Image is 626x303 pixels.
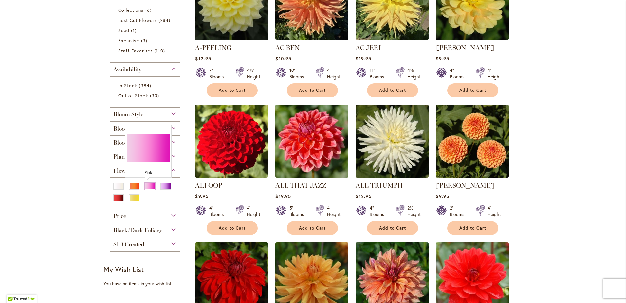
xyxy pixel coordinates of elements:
span: $9.95 [436,55,449,62]
span: Best Cut Flowers [118,17,157,23]
span: In Stock [118,82,137,89]
span: $19.95 [356,55,371,62]
div: 4' Height [247,205,260,218]
a: ALI OOP [195,181,222,189]
span: Plant Height [113,153,145,160]
button: Add to Cart [447,83,498,97]
img: AMBER QUEEN [436,105,509,178]
span: 110 [154,47,167,54]
button: Add to Cart [207,221,258,235]
img: ALI OOP [195,105,268,178]
a: Out of Stock 30 [118,92,174,99]
span: $10.95 [275,55,291,62]
div: 4" Blooms [450,67,468,80]
a: ALL THAT JAZZ [275,173,348,179]
span: Availability [113,66,141,73]
div: 5" Blooms [289,205,308,218]
a: A-PEELING [195,44,231,51]
span: 3 [141,37,149,44]
span: Bloom Style [113,111,143,118]
div: 2½' Height [407,205,421,218]
img: ALL TRIUMPH [356,105,429,178]
iframe: Launch Accessibility Center [5,280,23,298]
div: 7" Blooms [209,67,228,80]
strong: My Wish List [103,264,144,274]
div: 4½' Height [247,67,260,80]
button: Add to Cart [287,83,338,97]
span: Add to Cart [379,88,406,93]
a: Seed [118,27,174,34]
span: Add to Cart [379,225,406,231]
span: SID Created [113,241,144,248]
span: $9.95 [195,193,208,199]
span: 30 [150,92,161,99]
span: 6 [145,7,153,13]
div: Pink [127,169,170,176]
a: ALI OOP [195,173,268,179]
span: $12.95 [356,193,371,199]
div: 10" Blooms [289,67,308,80]
div: You have no items in your wish list. [103,280,191,287]
span: $12.95 [195,55,211,62]
span: Bloom Time [113,125,145,132]
span: Exclusive [118,37,139,44]
span: Price [113,212,126,220]
a: AC BEN [275,44,300,51]
div: 11" Blooms [370,67,388,80]
a: Collections [118,7,174,13]
a: AC JERI [356,44,381,51]
span: Bloom Size [113,139,141,146]
a: ALL TRIUMPH [356,181,403,189]
div: 4" Blooms [209,205,228,218]
a: ALL THAT JAZZ [275,181,326,189]
span: $19.95 [275,193,291,199]
span: Collections [118,7,144,13]
button: Add to Cart [367,83,418,97]
span: Add to Cart [219,88,246,93]
div: 4' Height [327,67,341,80]
a: [PERSON_NAME] [436,44,494,51]
button: Add to Cart [447,221,498,235]
span: Black/Dark Foliage [113,227,162,234]
button: Add to Cart [287,221,338,235]
span: Seed [118,27,129,33]
div: 4' Height [488,205,501,218]
span: Add to Cart [219,225,246,231]
a: [PERSON_NAME] [436,181,494,189]
button: Add to Cart [207,83,258,97]
div: 4' Height [327,205,341,218]
button: Add to Cart [367,221,418,235]
span: Out of Stock [118,92,148,99]
span: Staff Favorites [118,48,153,54]
a: AC BEN [275,35,348,41]
span: Add to Cart [459,88,486,93]
span: 284 [158,17,172,24]
div: 4' Height [488,67,501,80]
a: Staff Favorites [118,47,174,54]
span: Add to Cart [299,225,326,231]
a: Best Cut Flowers [118,17,174,24]
span: Flower Color [113,167,146,174]
a: A-Peeling [195,35,268,41]
span: Add to Cart [459,225,486,231]
a: AMBER QUEEN [436,173,509,179]
span: $9.95 [436,193,449,199]
a: ALL TRIUMPH [356,173,429,179]
span: 1 [131,27,138,34]
span: 384 [139,82,153,89]
span: Add to Cart [299,88,326,93]
div: 2" Blooms [450,205,468,218]
a: In Stock 384 [118,82,174,89]
a: Exclusive [118,37,174,44]
div: 4" Blooms [370,205,388,218]
a: AC Jeri [356,35,429,41]
div: 4½' Height [407,67,421,80]
a: AHOY MATEY [436,35,509,41]
img: ALL THAT JAZZ [275,105,348,178]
